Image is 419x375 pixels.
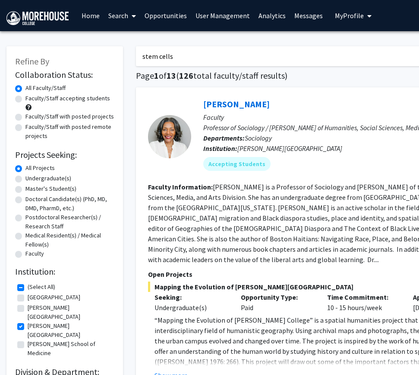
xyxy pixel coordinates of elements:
[25,174,71,183] label: Undergraduate(s)
[6,11,69,25] img: Morehouse College Logo
[25,112,114,121] label: Faculty/Staff with posted projects
[203,99,270,109] a: [PERSON_NAME]
[203,157,271,171] mat-chip: Accepting Students
[15,56,49,67] span: Refine By
[25,213,114,231] label: Postdoctoral Researcher(s) / Research Staff
[28,303,112,321] label: [PERSON_NAME][GEOGRAPHIC_DATA]
[179,70,193,81] span: 126
[245,134,272,142] span: Sociology
[77,0,104,31] a: Home
[104,0,140,31] a: Search
[154,292,228,302] p: Seeking:
[25,83,66,93] label: All Faculty/Staff
[15,266,114,277] h2: Institution:
[140,0,191,31] a: Opportunities
[28,340,112,358] label: [PERSON_NAME] School of Medicine
[28,282,55,292] label: (Select All)
[234,292,321,313] div: Paid
[148,183,213,191] b: Faculty Information:
[25,163,55,173] label: All Projects
[25,184,76,193] label: Master's Student(s)
[254,0,290,31] a: Analytics
[321,292,407,313] div: 10 - 15 hours/week
[15,150,114,160] h2: Projects Seeking:
[203,134,245,142] b: Departments:
[25,94,110,103] label: Faculty/Staff accepting students
[15,70,114,80] h2: Collaboration Status:
[191,0,254,31] a: User Management
[25,122,114,141] label: Faculty/Staff with posted remote projects
[25,195,114,213] label: Doctoral Candidate(s) (PhD, MD, DMD, PharmD, etc.)
[237,144,342,153] span: [PERSON_NAME][GEOGRAPHIC_DATA]
[6,336,37,369] iframe: Chat
[154,302,228,313] div: Undergraduate(s)
[167,70,176,81] span: 13
[25,231,114,249] label: Medical Resident(s) / Medical Fellow(s)
[28,321,112,340] label: [PERSON_NAME][GEOGRAPHIC_DATA]
[290,0,327,31] a: Messages
[241,292,314,302] p: Opportunity Type:
[154,70,159,81] span: 1
[203,144,237,153] b: Institution:
[335,11,364,20] span: My Profile
[25,249,44,258] label: Faculty
[28,293,80,302] label: [GEOGRAPHIC_DATA]
[327,292,400,302] p: Time Commitment:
